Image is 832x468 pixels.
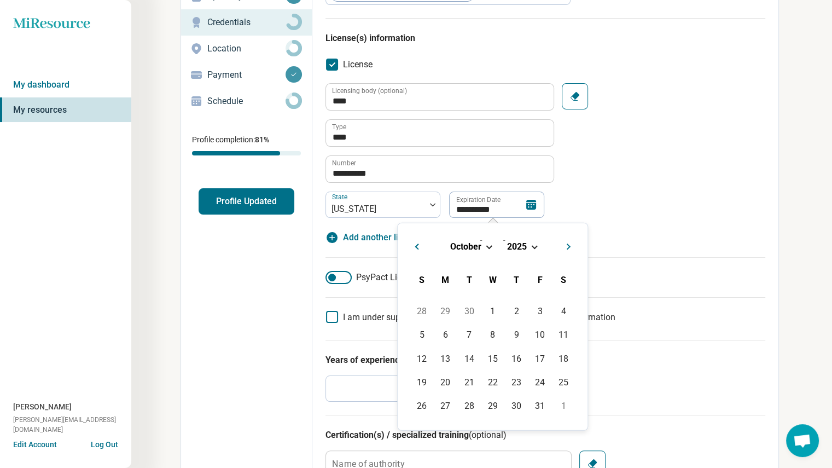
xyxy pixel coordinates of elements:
h3: Years of experience [325,354,765,367]
div: Tuesday [457,268,481,291]
div: Choose Wednesday, October 22nd, 2025 [481,370,504,394]
div: Choose Friday, October 10th, 2025 [528,323,552,346]
button: Next Month [561,236,579,254]
div: Choose Thursday, October 30th, 2025 [504,394,528,418]
button: Edit Account [13,439,57,450]
span: October [450,241,481,251]
button: Log Out [91,439,118,448]
div: Choose Monday, October 27th, 2025 [434,394,457,418]
div: Choose Monday, September 29th, 2025 [434,299,457,323]
span: 81 % [255,135,269,144]
div: Choose Thursday, October 16th, 2025 [504,346,528,370]
span: (optional) [469,430,507,440]
div: Choose Tuesday, October 28th, 2025 [457,394,481,418]
div: Choose Friday, October 3rd, 2025 [528,299,552,323]
a: Credentials [181,9,312,36]
div: Monday [434,268,457,291]
div: Choose Sunday, October 26th, 2025 [410,394,434,418]
div: Choose Tuesday, September 30th, 2025 [457,299,481,323]
div: Choose Saturday, October 4th, 2025 [552,299,575,323]
h2: [DATE] [406,236,579,252]
div: Profile completion: [181,128,312,162]
div: Choose Sunday, October 19th, 2025 [410,370,434,394]
div: Choose Wednesday, October 1st, 2025 [481,299,504,323]
div: Choose Monday, October 6th, 2025 [434,323,457,346]
div: Open chat [786,424,819,457]
label: Type [332,124,346,130]
p: Location [207,42,286,55]
p: Credentials [207,16,286,29]
div: Profile completion [192,151,301,155]
button: Previous Month [406,236,424,254]
h3: Certification(s) / specialized training [325,429,765,442]
div: Choose Wednesday, October 8th, 2025 [481,323,504,346]
div: Choose Tuesday, October 21st, 2025 [457,370,481,394]
a: Payment [181,62,312,88]
h3: License(s) information [325,32,765,45]
div: Choose Thursday, October 23rd, 2025 [504,370,528,394]
div: Sunday [410,268,434,291]
div: Choose Tuesday, October 7th, 2025 [457,323,481,346]
p: Schedule [207,95,286,108]
div: Wednesday [481,268,504,291]
div: Choose Thursday, October 2nd, 2025 [504,299,528,323]
div: Saturday [552,268,575,291]
button: Profile Updated [199,188,294,215]
div: Friday [528,268,552,291]
div: Choose Sunday, September 28th, 2025 [410,299,434,323]
div: Choose Saturday, October 25th, 2025 [552,370,575,394]
span: Add another license [343,231,422,244]
label: State [332,193,350,201]
label: PsyPact License [325,271,420,284]
label: Licensing body (optional) [332,88,407,94]
div: Choose Sunday, October 5th, 2025 [410,323,434,346]
div: Choose Monday, October 13th, 2025 [434,346,457,370]
button: Add another license [325,231,422,244]
a: Location [181,36,312,62]
div: Choose Thursday, October 9th, 2025 [504,323,528,346]
div: Choose Friday, October 31st, 2025 [528,394,552,418]
span: 2025 [507,241,527,251]
div: Thursday [504,268,528,291]
div: Choose Tuesday, October 14th, 2025 [457,346,481,370]
span: [PERSON_NAME][EMAIL_ADDRESS][DOMAIN_NAME] [13,415,131,435]
label: Number [332,160,356,166]
div: Choose Wednesday, October 29th, 2025 [481,394,504,418]
div: Choose Date [397,223,588,431]
div: Choose Sunday, October 12th, 2025 [410,346,434,370]
span: [PERSON_NAME] [13,401,72,413]
div: Month October, 2025 [410,299,575,418]
div: Choose Monday, October 20th, 2025 [434,370,457,394]
input: credential.licenses.0.name [326,120,554,146]
label: Name of authority [332,459,405,468]
div: Choose Saturday, October 11th, 2025 [552,323,575,346]
div: Choose Wednesday, October 15th, 2025 [481,346,504,370]
div: Choose Saturday, October 18th, 2025 [552,346,575,370]
p: Payment [207,68,286,82]
span: License [343,58,373,71]
div: Choose Friday, October 17th, 2025 [528,346,552,370]
div: Choose Saturday, November 1st, 2025 [552,394,575,418]
a: Schedule [181,88,312,114]
div: Choose Friday, October 24th, 2025 [528,370,552,394]
span: I am under supervision, so I will list my supervisor’s license information [343,312,615,322]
